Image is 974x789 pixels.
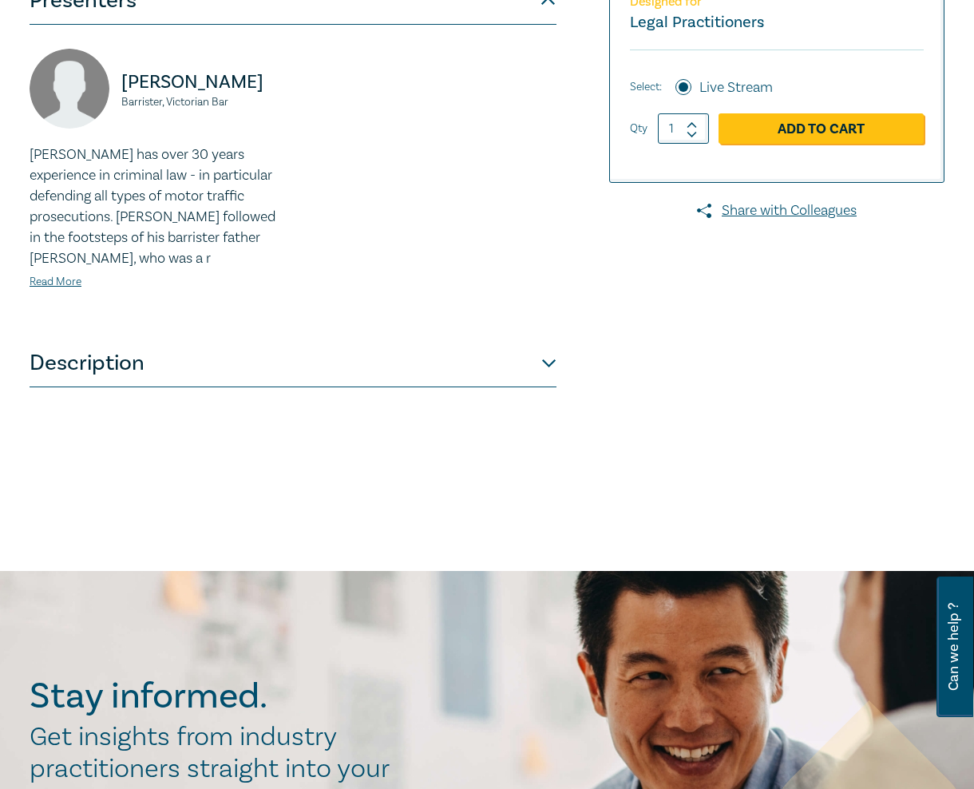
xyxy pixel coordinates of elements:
[630,78,662,96] span: Select:
[699,77,773,98] label: Live Stream
[30,339,556,387] button: Description
[719,113,924,144] a: Add to Cart
[630,120,647,137] label: Qty
[30,49,109,129] img: A8UdDugLQf5CAAAAJXRFWHRkYXRlOmNyZWF0ZQAyMDIxLTA5LTMwVDA5OjEwOjA0KzAwOjAwJDk1UAAAACV0RVh0ZGF0ZTptb...
[121,69,283,95] p: [PERSON_NAME]
[609,200,944,221] a: Share with Colleagues
[658,113,709,144] input: 1
[30,676,406,717] h2: Stay informed.
[30,275,81,289] a: Read More
[946,586,961,708] span: Can we help ?
[30,145,283,269] p: [PERSON_NAME] has over 30 years experience in criminal law - in particular defending all types of...
[121,97,283,108] small: Barrister, Victorian Bar
[630,12,764,33] small: Legal Practitioners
